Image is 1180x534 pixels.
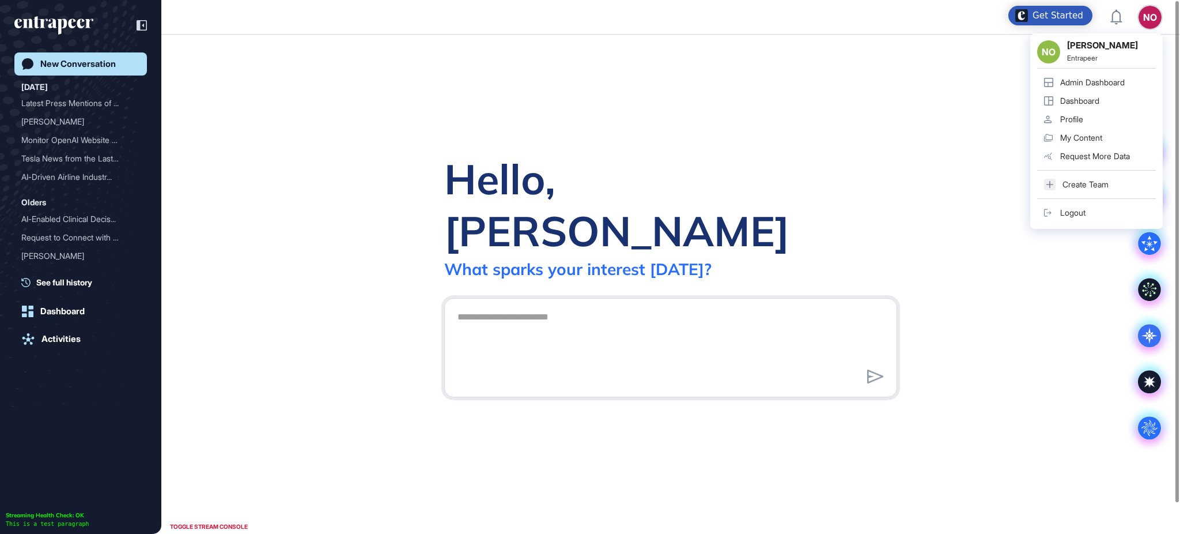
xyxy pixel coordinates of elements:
[14,52,147,76] a: New Conversation
[21,80,48,94] div: [DATE]
[21,247,131,265] div: [PERSON_NAME]
[14,328,147,351] a: Activities
[21,247,140,265] div: Reese
[21,265,131,284] div: Nova
[21,195,46,209] div: Olders
[21,228,131,247] div: Request to Connect with C...
[21,149,140,168] div: Tesla News from the Last Two Weeks
[41,334,81,344] div: Activities
[444,259,712,279] div: What sparks your interest [DATE]?
[40,59,116,69] div: New Conversation
[21,168,131,186] div: AI-Driven Airline Industr...
[14,300,147,323] a: Dashboard
[21,131,140,149] div: Monitor OpenAI Website Activity
[1015,9,1028,22] img: launcher-image-alternative-text
[21,168,140,186] div: AI-Driven Airline Industry Updates
[444,153,897,257] div: Hello, [PERSON_NAME]
[21,276,147,288] a: See full history
[21,94,140,112] div: Latest Press Mentions of OpenAI
[21,94,131,112] div: Latest Press Mentions of ...
[21,112,131,131] div: [PERSON_NAME]
[1008,6,1092,25] div: Open Get Started checklist
[21,228,140,247] div: Request to Connect with Curie
[21,112,140,131] div: Reese
[21,149,131,168] div: Tesla News from the Last ...
[1032,10,1083,21] div: Get Started
[21,210,131,228] div: AI-Enabled Clinical Decis...
[167,520,251,534] div: TOGGLE STREAM CONSOLE
[36,276,92,288] span: See full history
[40,306,85,317] div: Dashboard
[21,210,140,228] div: AI-Enabled Clinical Decision Support Software for Infectious Disease Screening and AMR Program
[1139,6,1162,29] button: NO
[21,265,140,284] div: Nova
[21,131,131,149] div: Monitor OpenAI Website Ac...
[14,16,93,35] div: entrapeer-logo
